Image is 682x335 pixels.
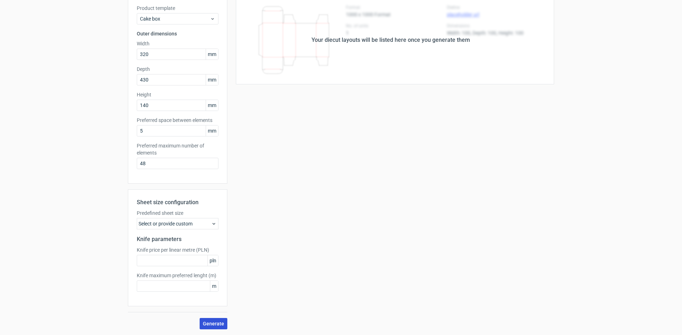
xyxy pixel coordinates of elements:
span: Cake box [140,15,210,22]
span: mm [206,125,218,136]
label: Width [137,40,218,47]
div: Select or provide custom [137,218,218,229]
div: Your diecut layouts will be listed here once you generate them [312,36,470,44]
label: Knife price per linear metre (PLN) [137,246,218,253]
label: Product template [137,5,218,12]
span: mm [206,100,218,111]
h2: Sheet size configuration [137,198,218,207]
h3: Outer dimensions [137,30,218,37]
span: mm [206,49,218,60]
h2: Knife parameters [137,235,218,244]
label: Preferred space between elements [137,117,218,124]
span: mm [206,74,218,85]
label: Predefined sheet size [137,210,218,217]
label: Knife maximum preferred lenght (m) [137,272,218,279]
span: Generate [203,321,224,326]
label: Height [137,91,218,98]
span: pln [207,255,218,266]
label: Depth [137,66,218,73]
label: Preferred maximum number of elements [137,142,218,156]
button: Generate [200,318,227,329]
span: m [210,281,218,291]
